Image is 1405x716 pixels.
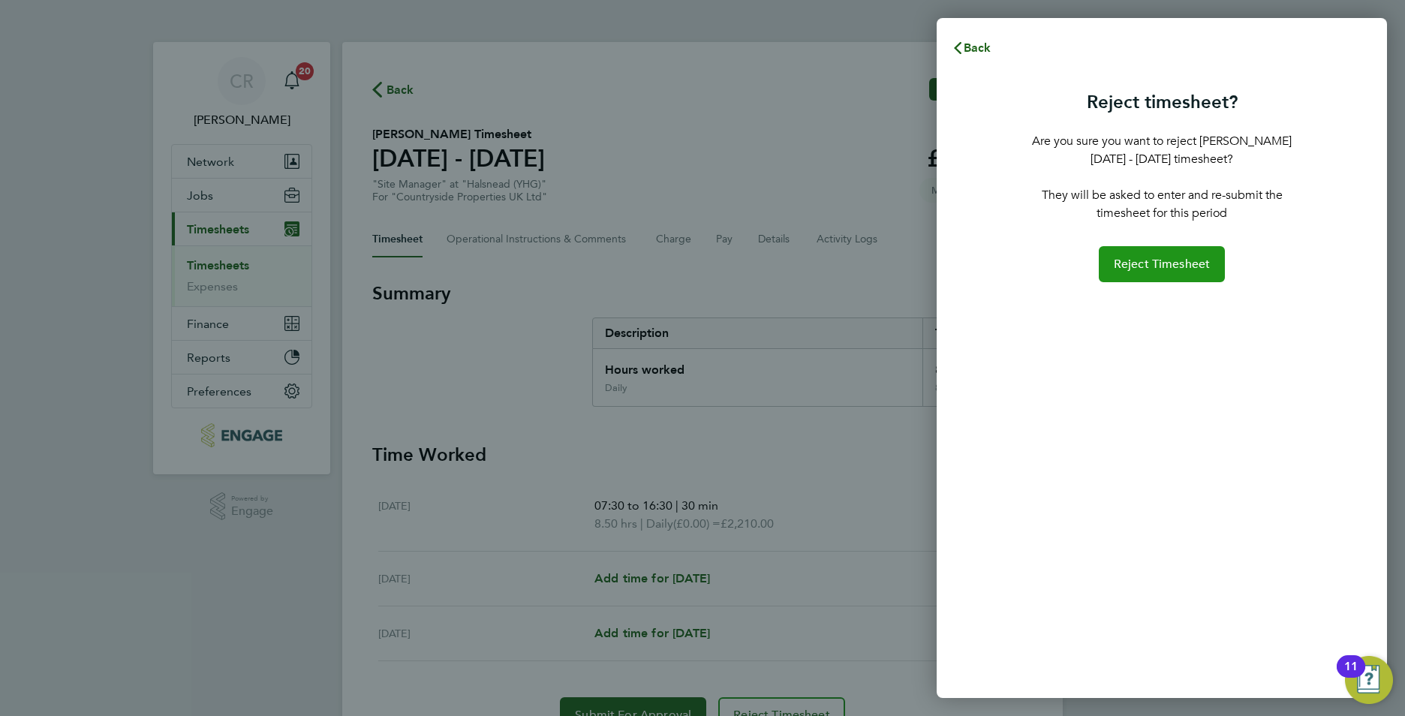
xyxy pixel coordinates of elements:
p: They will be asked to enter and re-submit the timesheet for this period [1030,186,1294,222]
h3: Reject timesheet? [1030,90,1294,114]
button: Back [937,33,1006,63]
div: 11 [1344,666,1358,686]
button: Open Resource Center, 11 new notifications [1345,656,1393,704]
span: Back [964,41,991,55]
p: Are you sure you want to reject [PERSON_NAME] [DATE] - [DATE] timesheet? [1030,132,1294,168]
button: Reject Timesheet [1099,246,1226,282]
span: Reject Timesheet [1114,257,1211,272]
